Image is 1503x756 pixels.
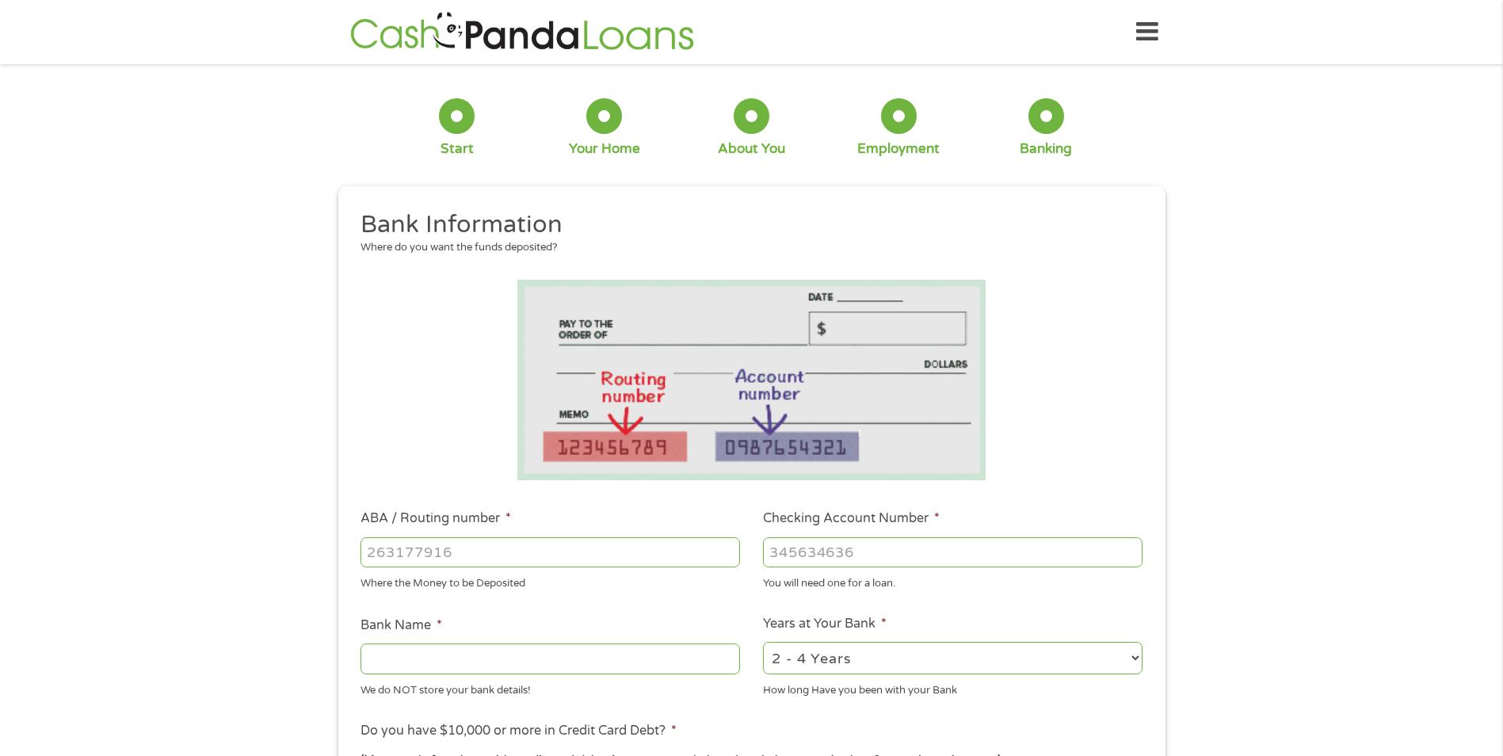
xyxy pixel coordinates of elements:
[360,537,740,567] input: 263177916
[763,510,940,527] label: Checking Account Number
[360,510,511,527] label: ABA / Routing number
[1020,140,1072,158] div: Banking
[360,677,740,698] div: We do NOT store your bank details!
[360,209,1131,241] h2: Bank Information
[763,571,1143,592] div: You will need one for a loan.
[360,617,442,634] label: Bank Name
[763,616,887,632] label: Years at Your Bank
[857,140,940,158] div: Employment
[569,140,640,158] div: Your Home
[517,280,986,480] img: Routing number location
[718,140,785,158] div: About You
[360,723,677,739] label: Do you have $10,000 or more in Credit Card Debt?
[360,240,1131,256] div: Where do you want the funds deposited?
[441,140,474,158] div: Start
[763,537,1143,567] input: 345634636
[763,677,1143,698] div: How long Have you been with your Bank
[345,10,699,55] img: GetLoanNow Logo
[360,571,740,592] div: Where the Money to be Deposited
